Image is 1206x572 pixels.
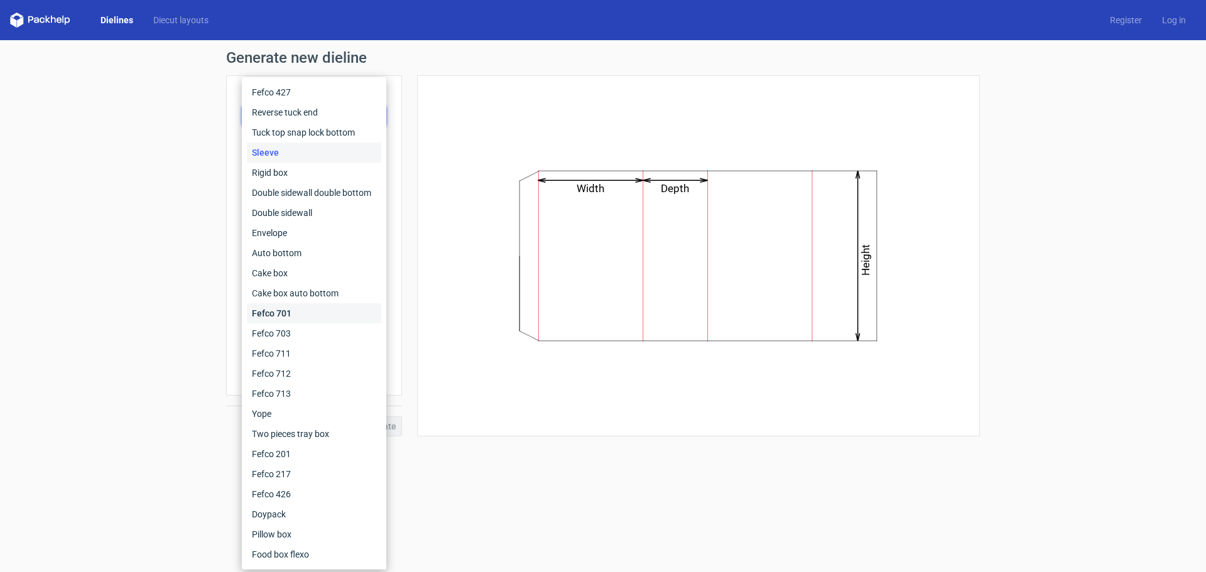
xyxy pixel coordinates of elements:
div: Fefco 701 [247,303,381,323]
text: Width [577,182,605,195]
a: Log in [1152,14,1196,26]
div: Fefco 426 [247,484,381,504]
div: Fefco 713 [247,384,381,404]
div: Tuck top snap lock bottom [247,122,381,143]
div: Fefco 711 [247,343,381,364]
div: Auto bottom [247,243,381,263]
div: Doypack [247,504,381,524]
div: Reverse tuck end [247,102,381,122]
a: Dielines [90,14,143,26]
div: Fefco 217 [247,464,381,484]
text: Depth [661,182,690,195]
div: Cake box auto bottom [247,283,381,303]
div: Yope [247,404,381,424]
text: Height [860,244,872,276]
div: Fefco 427 [247,82,381,102]
div: Envelope [247,223,381,243]
div: Fefco 703 [247,323,381,343]
a: Diecut layouts [143,14,219,26]
div: Pillow box [247,524,381,544]
div: Two pieces tray box [247,424,381,444]
div: Fefco 201 [247,444,381,464]
div: Food box flexo [247,544,381,564]
div: Double sidewall double bottom [247,183,381,203]
div: Rigid box [247,163,381,183]
div: Double sidewall [247,203,381,223]
div: Cake box [247,263,381,283]
div: Fefco 712 [247,364,381,384]
h1: Generate new dieline [226,50,980,65]
div: Sleeve [247,143,381,163]
a: Register [1100,14,1152,26]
